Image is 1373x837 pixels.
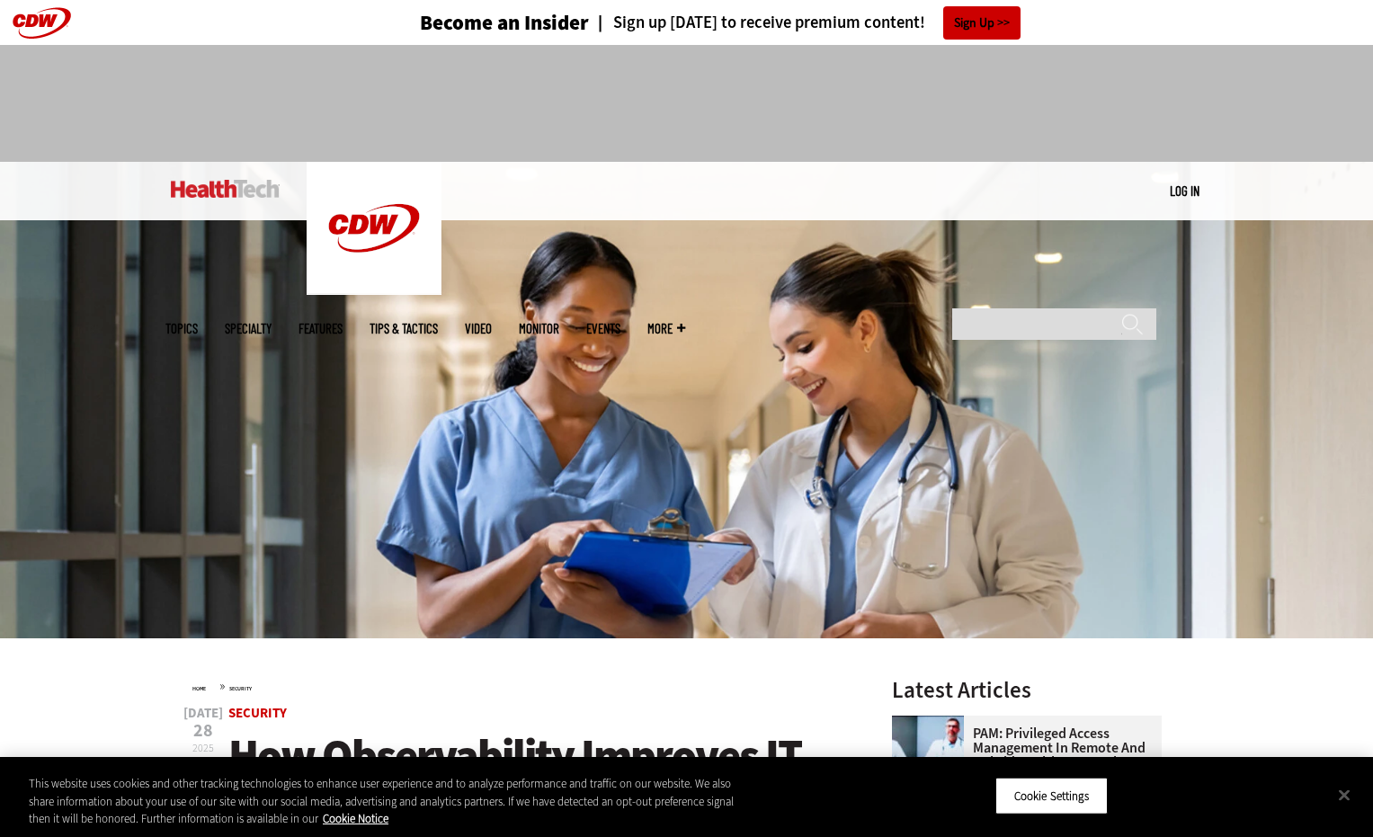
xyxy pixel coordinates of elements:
[647,322,685,335] span: More
[892,679,1162,701] h3: Latest Articles
[192,679,845,693] div: »
[943,6,1021,40] a: Sign Up
[171,180,280,198] img: Home
[29,775,755,828] div: This website uses cookies and other tracking technologies to enhance user experience and to analy...
[307,280,441,299] a: CDW
[519,322,559,335] a: MonITor
[1170,183,1199,199] a: Log in
[995,777,1108,815] button: Cookie Settings
[420,13,589,33] h3: Become an Insider
[465,322,492,335] a: Video
[323,811,388,826] a: More information about your privacy
[586,322,620,335] a: Events
[892,716,964,788] img: remote call with care team
[183,722,223,740] span: 28
[589,14,925,31] a: Sign up [DATE] to receive premium content!
[165,322,198,335] span: Topics
[183,707,223,720] span: [DATE]
[228,704,287,722] a: Security
[229,685,252,692] a: Security
[352,13,589,33] a: Become an Insider
[1324,775,1364,815] button: Close
[307,162,441,295] img: Home
[192,685,206,692] a: Home
[370,322,438,335] a: Tips & Tactics
[299,322,343,335] a: Features
[225,322,272,335] span: Specialty
[1170,182,1199,200] div: User menu
[892,726,1151,770] a: PAM: Privileged Access Management in Remote and Hybrid Healthcare Work
[360,63,1014,144] iframe: advertisement
[892,716,973,730] a: remote call with care team
[192,741,214,755] span: 2025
